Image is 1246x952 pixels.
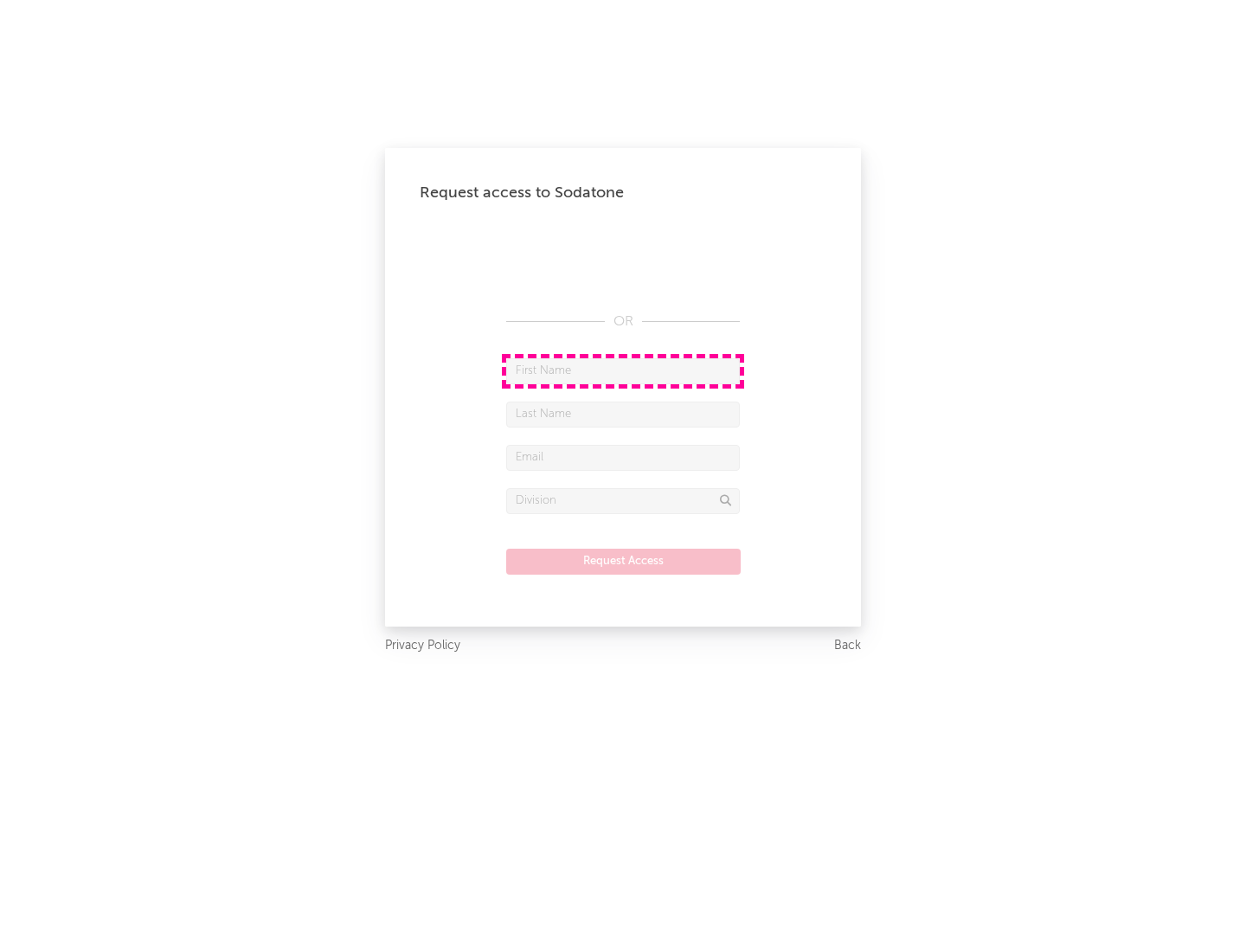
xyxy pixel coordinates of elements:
[385,635,460,657] a: Privacy Policy
[506,358,740,384] input: First Name
[834,635,861,657] a: Back
[506,312,740,332] div: OR
[420,183,826,203] div: Request access to Sodatone
[506,445,740,471] input: Email
[506,402,740,428] input: Last Name
[506,549,741,575] button: Request Access
[506,488,740,514] input: Division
